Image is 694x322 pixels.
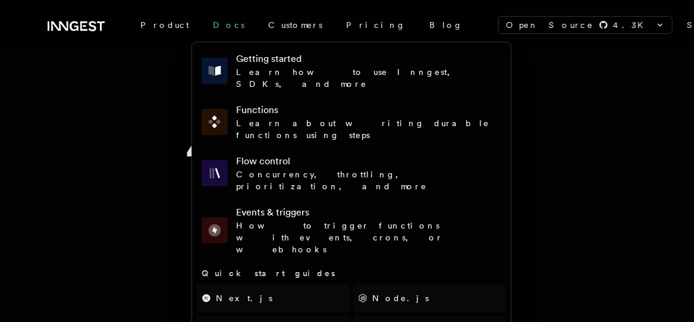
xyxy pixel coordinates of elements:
span: Learn about writing durable functions using steps [236,118,489,140]
a: Next.js [197,284,350,312]
a: Events & triggersHow to trigger functions with events, crons, or webhooks [197,201,506,260]
a: Node.js [353,284,506,312]
a: Getting startedLearn how to use Inngest, SDKs, and more [197,47,506,95]
a: FunctionsLearn about writing durable functions using steps [197,98,506,146]
h4: Flow control [236,154,501,168]
h3: Quick start guides [197,267,506,279]
a: Pricing [334,14,417,36]
p: We've triggered an event and a serverless function is forwarding it to the team as you read this. [176,187,519,221]
h4: Events & triggers [236,205,501,220]
a: Flow controlConcurrency, throttling, prioritization, and more [197,149,506,197]
div: Product [128,14,201,36]
h4: Getting started [236,52,501,66]
span: How to trigger functions with events, crons, or webhooks [236,221,443,254]
span: 4.3 K [613,19,651,31]
h4: Functions [236,103,501,117]
span: Open Source [506,19,594,31]
a: Blog [417,14,475,36]
a: Customers [256,14,334,36]
h1: 404 - Page not found [187,130,508,171]
span: Learn how to use Inngest, SDKs, and more [236,67,461,89]
a: Docs [201,14,256,36]
span: Concurrency, throttling, prioritization, and more [236,170,427,191]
